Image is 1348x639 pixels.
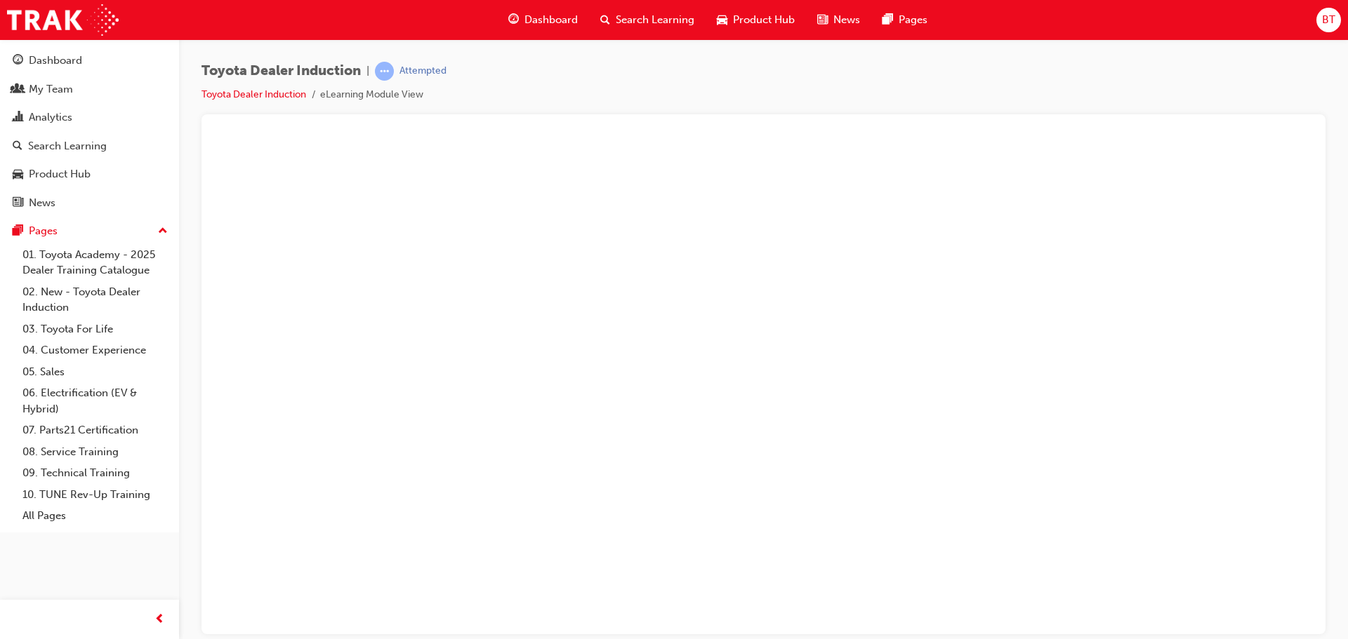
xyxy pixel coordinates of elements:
a: 08. Service Training [17,441,173,463]
a: search-iconSearch Learning [589,6,706,34]
div: Search Learning [28,138,107,154]
button: DashboardMy TeamAnalyticsSearch LearningProduct HubNews [6,45,173,218]
span: News [833,12,860,28]
div: Analytics [29,109,72,126]
span: search-icon [13,140,22,153]
div: Dashboard [29,53,82,69]
a: Dashboard [6,48,173,74]
span: guage-icon [13,55,23,67]
a: 05. Sales [17,361,173,383]
a: All Pages [17,505,173,527]
a: Product Hub [6,161,173,187]
a: News [6,190,173,216]
button: Pages [6,218,173,244]
a: car-iconProduct Hub [706,6,806,34]
span: up-icon [158,222,168,241]
a: 07. Parts21 Certification [17,419,173,441]
span: pages-icon [13,225,23,238]
a: news-iconNews [806,6,871,34]
span: news-icon [817,11,828,29]
span: Search Learning [616,12,694,28]
span: people-icon [13,83,23,96]
div: Attempted [399,65,447,78]
img: Trak [7,4,119,36]
span: car-icon [13,168,23,181]
button: BT [1316,8,1341,32]
a: Analytics [6,105,173,130]
a: pages-iconPages [871,6,939,34]
a: My Team [6,76,173,102]
span: Toyota Dealer Induction [201,63,361,79]
div: News [29,195,55,211]
li: eLearning Module View [320,87,423,103]
a: 10. TUNE Rev-Up Training [17,484,173,506]
a: 06. Electrification (EV & Hybrid) [17,382,173,419]
span: pages-icon [883,11,893,29]
span: guage-icon [508,11,519,29]
span: Dashboard [524,12,578,28]
span: car-icon [717,11,727,29]
a: 03. Toyota For Life [17,318,173,340]
div: My Team [29,81,73,97]
span: learningRecordVerb_ATTEMPT-icon [375,62,394,81]
span: news-icon [13,197,23,210]
a: Toyota Dealer Induction [201,88,306,100]
span: Product Hub [733,12,795,28]
span: BT [1322,12,1335,28]
span: Pages [899,12,927,28]
a: 01. Toyota Academy - 2025 Dealer Training Catalogue [17,244,173,281]
a: 09. Technical Training [17,462,173,484]
span: chart-icon [13,112,23,124]
a: guage-iconDashboard [497,6,589,34]
a: Search Learning [6,133,173,159]
a: 02. New - Toyota Dealer Induction [17,281,173,318]
div: Product Hub [29,166,91,182]
span: search-icon [600,11,610,29]
span: | [366,63,369,79]
span: prev-icon [154,611,165,628]
a: 04. Customer Experience [17,339,173,361]
div: Pages [29,223,58,239]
